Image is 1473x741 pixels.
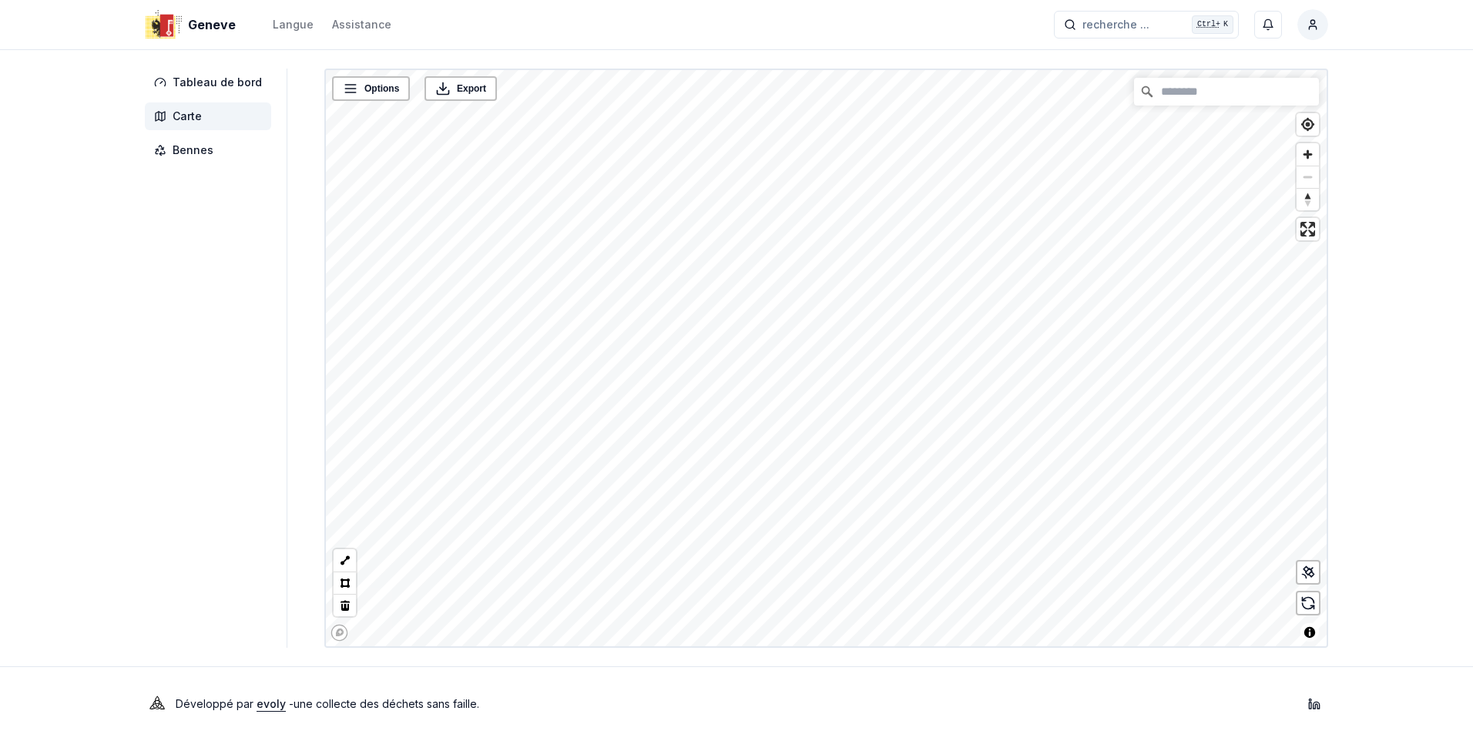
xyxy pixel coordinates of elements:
[173,109,202,124] span: Carte
[334,594,356,616] button: Delete
[1082,17,1149,32] span: recherche ...
[176,693,479,715] p: Développé par - une collecte des déchets sans faille .
[326,70,1336,649] canvas: Map
[1297,218,1319,240] button: Enter fullscreen
[145,6,182,43] img: Geneve Logo
[145,692,169,716] img: Evoly Logo
[257,697,286,710] a: evoly
[273,17,314,32] div: Langue
[1297,166,1319,188] button: Zoom out
[1297,113,1319,136] button: Find my location
[145,102,277,130] a: Carte
[334,572,356,594] button: Polygon tool (p)
[145,15,242,34] a: Geneve
[1054,11,1239,39] button: recherche ...Ctrl+K
[173,142,213,158] span: Bennes
[173,75,262,90] span: Tableau de bord
[145,136,277,164] a: Bennes
[332,15,391,34] a: Assistance
[1297,143,1319,166] button: Zoom in
[1297,188,1319,210] button: Reset bearing to north
[188,15,236,34] span: Geneve
[364,81,399,96] span: Options
[145,69,277,96] a: Tableau de bord
[1300,623,1319,642] button: Toggle attribution
[331,624,348,642] a: Mapbox logo
[334,549,356,572] button: LineString tool (l)
[1134,78,1319,106] input: Chercher
[1297,189,1319,210] span: Reset bearing to north
[457,81,486,96] span: Export
[273,15,314,34] button: Langue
